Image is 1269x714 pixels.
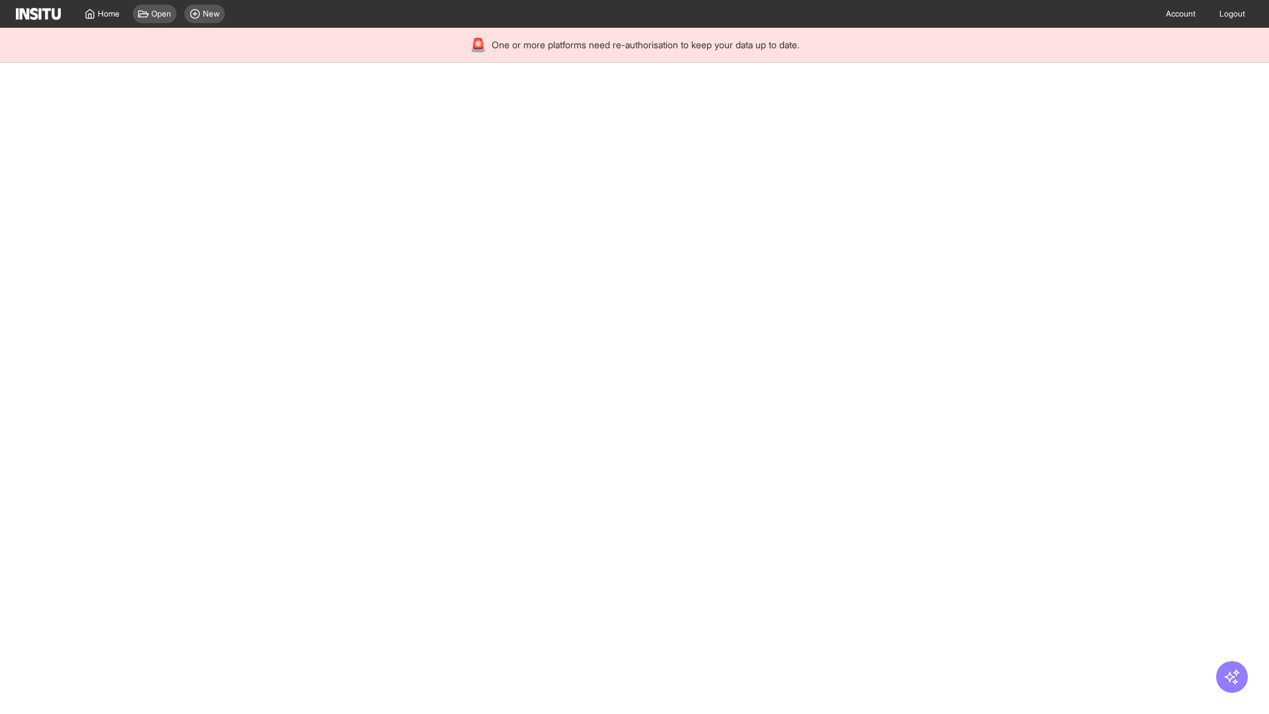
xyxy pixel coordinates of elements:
[492,38,799,52] span: One or more platforms need re-authorisation to keep your data up to date.
[98,9,120,19] span: Home
[151,9,171,19] span: Open
[16,8,61,20] img: Logo
[203,9,219,19] span: New
[470,36,486,54] div: 🚨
